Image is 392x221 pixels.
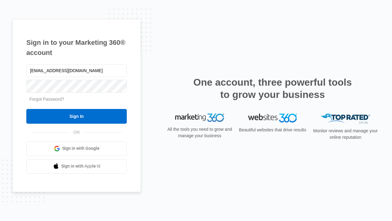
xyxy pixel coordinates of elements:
[191,76,354,101] h2: One account, three powerful tools to grow your business
[29,97,64,102] a: Forgot Password?
[26,37,127,58] h1: Sign in to your Marketing 360® account
[321,114,370,124] img: Top Rated Local
[69,129,84,136] span: OR
[26,64,127,77] input: Email
[165,126,234,139] p: All the tools you need to grow and manage your business
[26,141,127,156] a: Sign in with Google
[238,127,307,133] p: Beautiful websites that drive results
[61,163,100,169] span: Sign in with Apple Id
[248,114,297,122] img: Websites 360
[26,109,127,124] input: Sign In
[26,159,127,174] a: Sign in with Apple Id
[311,128,380,141] p: Monitor reviews and manage your online reputation
[62,145,100,152] span: Sign in with Google
[175,114,224,122] img: Marketing 360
